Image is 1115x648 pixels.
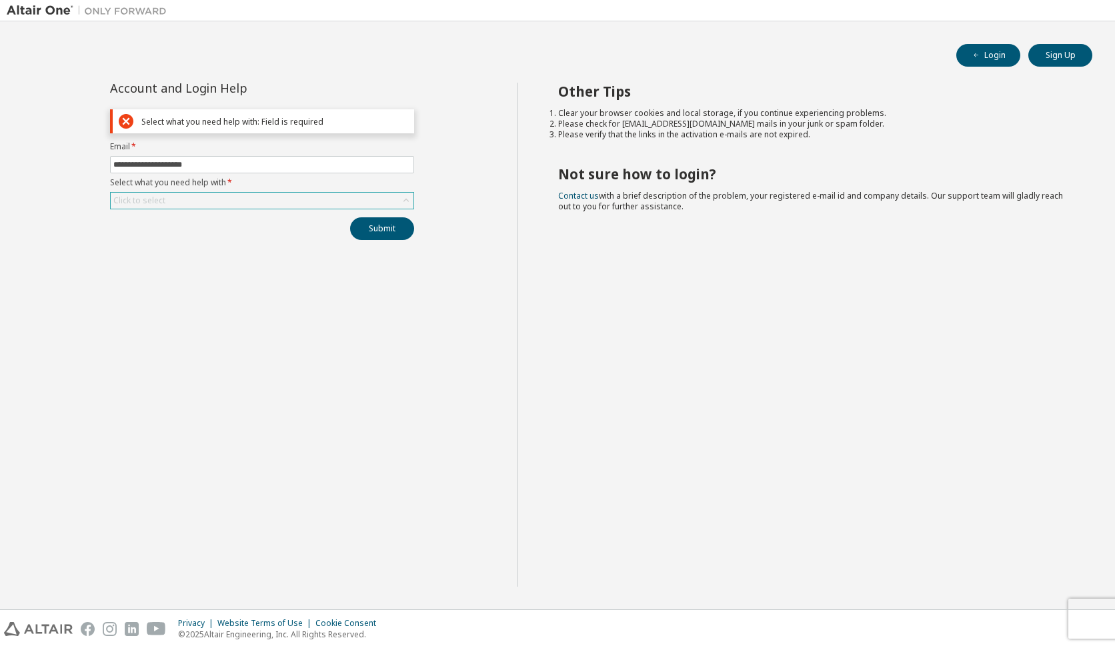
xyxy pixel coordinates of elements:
img: linkedin.svg [125,622,139,636]
img: altair_logo.svg [4,622,73,636]
div: Click to select [113,195,165,206]
label: Select what you need help with [110,177,414,188]
button: Sign Up [1028,44,1092,67]
h2: Not sure how to login? [558,165,1069,183]
div: Cookie Consent [315,618,384,629]
button: Submit [350,217,414,240]
span: with a brief description of the problem, your registered e-mail id and company details. Our suppo... [558,190,1063,212]
div: Website Terms of Use [217,618,315,629]
div: Account and Login Help [110,83,353,93]
div: Click to select [111,193,413,209]
a: Contact us [558,190,599,201]
p: © 2025 Altair Engineering, Inc. All Rights Reserved. [178,629,384,640]
img: facebook.svg [81,622,95,636]
img: Altair One [7,4,173,17]
button: Login [956,44,1020,67]
div: Select what you need help with: Field is required [141,117,408,127]
li: Please check for [EMAIL_ADDRESS][DOMAIN_NAME] mails in your junk or spam folder. [558,119,1069,129]
img: instagram.svg [103,622,117,636]
div: Privacy [178,618,217,629]
h2: Other Tips [558,83,1069,100]
img: youtube.svg [147,622,166,636]
li: Please verify that the links in the activation e-mails are not expired. [558,129,1069,140]
li: Clear your browser cookies and local storage, if you continue experiencing problems. [558,108,1069,119]
label: Email [110,141,414,152]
